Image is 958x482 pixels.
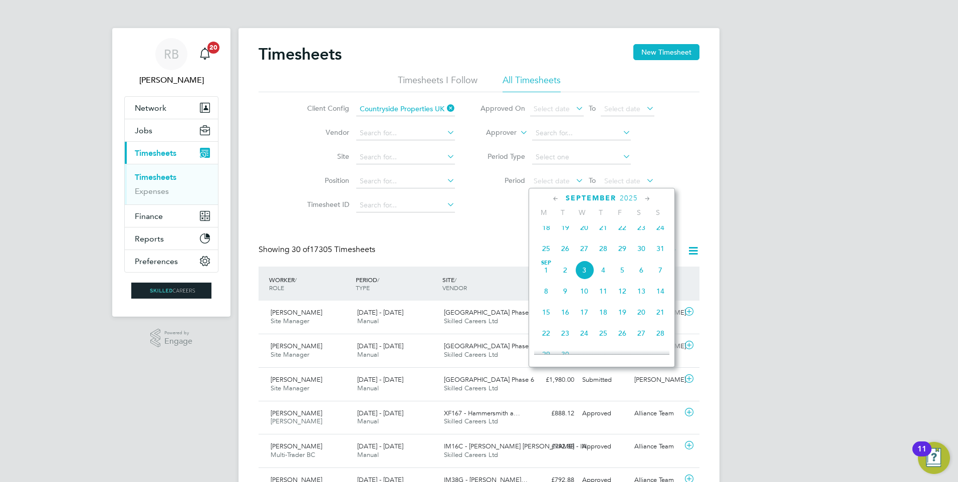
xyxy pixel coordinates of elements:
span: Skilled Careers Ltd [444,350,498,359]
div: £792.88 [526,438,578,455]
input: Search for... [356,150,455,164]
div: WORKER [267,271,353,297]
span: Timesheets [135,148,176,158]
span: 20 [575,218,594,237]
input: Search for... [356,198,455,212]
span: 26 [613,324,632,343]
span: Manual [357,317,379,325]
span: [DATE] - [DATE] [357,342,403,350]
li: Timesheets I Follow [398,74,477,92]
span: [GEOGRAPHIC_DATA] Phase 6 [444,375,534,384]
button: Reports [125,227,218,250]
button: Open Resource Center, 11 new notifications [918,442,950,474]
input: Select one [532,150,631,164]
span: 13 [632,282,651,301]
span: RB [164,48,179,61]
label: Timesheet ID [304,200,349,209]
span: Jobs [135,126,152,135]
span: M [534,208,553,217]
span: 22 [537,324,556,343]
span: 28 [594,239,613,258]
a: RB[PERSON_NAME] [124,38,218,86]
div: Submitted [578,372,630,388]
span: / [377,276,379,284]
span: Select date [534,176,570,185]
span: 19 [556,218,575,237]
a: Expenses [135,186,169,196]
div: Alliance Team [630,438,682,455]
span: T [553,208,572,217]
span: T [591,208,610,217]
button: Network [125,97,218,119]
span: Multi-Trader BC [271,450,315,459]
span: 20 [632,303,651,322]
span: Manual [357,417,379,425]
span: Select date [604,104,640,113]
span: 30 [632,239,651,258]
label: Period [480,176,525,185]
div: [PERSON_NAME] [630,372,682,388]
button: New Timesheet [633,44,699,60]
div: 11 [917,449,926,462]
span: 18 [537,218,556,237]
a: Go to home page [124,283,218,299]
span: Select date [604,176,640,185]
span: 31 [651,239,670,258]
input: Search for... [356,102,455,116]
span: To [586,174,599,187]
span: Ryan Burns [124,74,218,86]
span: Skilled Careers Ltd [444,317,498,325]
span: Select date [534,104,570,113]
span: 12 [613,282,632,301]
span: 25 [537,239,556,258]
label: Position [304,176,349,185]
span: [DATE] - [DATE] [357,308,403,317]
h2: Timesheets [259,44,342,64]
button: Preferences [125,250,218,272]
span: 7 [651,261,670,280]
input: Search for... [356,126,455,140]
div: Timesheets [125,164,218,204]
div: PERIOD [353,271,440,297]
span: 24 [575,324,594,343]
span: 21 [594,218,613,237]
span: [PERSON_NAME] [271,417,322,425]
div: £672.00 [526,305,578,321]
label: Approved On [480,104,525,113]
span: September [566,194,616,202]
div: SITE [440,271,527,297]
span: VENDOR [442,284,467,292]
span: 28 [651,324,670,343]
span: 2 [556,261,575,280]
span: [DATE] - [DATE] [357,409,403,417]
span: W [572,208,591,217]
span: 30 [556,345,575,364]
a: Powered byEngage [150,329,193,348]
span: 16 [556,303,575,322]
li: All Timesheets [503,74,561,92]
div: £1,584.00 [526,338,578,355]
span: Site Manager [271,384,309,392]
span: [PERSON_NAME] [271,442,322,450]
span: / [295,276,297,284]
span: 24 [651,218,670,237]
span: [PERSON_NAME] [271,308,322,317]
span: 22 [613,218,632,237]
div: Showing [259,245,377,255]
span: Site Manager [271,317,309,325]
span: Engage [164,337,192,346]
span: 11 [594,282,613,301]
span: 17305 Timesheets [292,245,375,255]
nav: Main navigation [112,28,230,317]
span: XF167 - Hammersmith a… [444,409,520,417]
span: 6 [632,261,651,280]
button: Timesheets [125,142,218,164]
span: 27 [575,239,594,258]
span: F [610,208,629,217]
span: 29 [613,239,632,258]
button: Finance [125,205,218,227]
span: S [648,208,667,217]
span: 21 [651,303,670,322]
span: 9 [556,282,575,301]
span: ROLE [269,284,284,292]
